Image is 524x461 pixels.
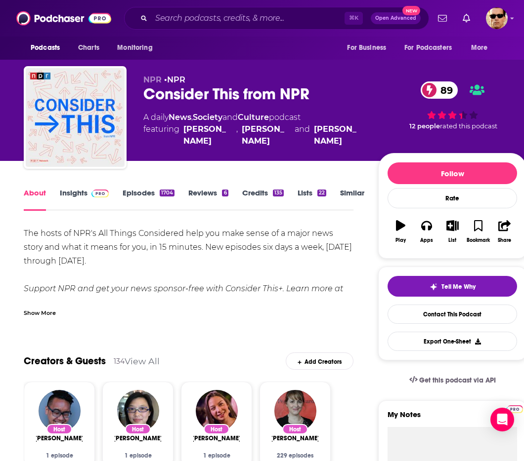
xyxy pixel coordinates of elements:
[192,434,241,442] a: Emily Kwong
[24,227,353,309] div: The hosts of NPR's All Things Considered help you make sense of a major news story and what it me...
[419,376,496,384] span: Get this podcast via API
[204,424,229,434] div: Host
[486,7,508,29] button: Show profile menu
[388,188,517,208] div: Rate
[490,408,514,431] div: Open Intercom Messenger
[270,434,320,442] a: Kelly McEvers
[506,404,524,413] a: Pro website
[91,190,109,197] img: Podchaser Pro
[167,75,185,84] a: NPR
[24,188,46,211] a: About
[272,452,318,459] div: 229 episodes
[35,434,84,442] a: Andrew Limbong
[143,112,362,147] div: A daily podcast
[78,41,99,55] span: Charts
[31,41,60,55] span: Podcasts
[486,7,508,29] span: Logged in as karldevries
[164,75,185,84] span: •
[375,16,416,21] span: Open Advanced
[273,190,284,196] div: 135
[124,7,429,30] div: Search podcasts, credits, & more...
[193,113,222,122] a: Society
[441,283,476,291] span: Tell Me Why
[24,38,73,57] button: open menu
[388,214,413,249] button: Play
[371,12,421,24] button: Open AdvancedNew
[24,355,106,367] a: Creators & Guests
[160,190,175,196] div: 1704
[286,352,353,370] div: Add Creators
[242,123,291,147] div: [PERSON_NAME]
[388,332,517,351] button: Export One-Sheet
[222,113,238,122] span: and
[143,123,362,147] span: featuring
[113,434,163,442] span: [PERSON_NAME]
[401,368,504,392] a: Get this podcast via API
[491,214,517,249] button: Share
[16,9,111,28] img: Podchaser - Follow, Share and Rate Podcasts
[466,214,491,249] button: Bookmark
[143,75,162,84] span: NPR
[398,38,466,57] button: open menu
[439,214,465,249] button: List
[222,190,228,196] div: 6
[388,162,517,184] button: Follow
[464,38,500,57] button: open menu
[420,237,433,243] div: Apps
[270,434,320,442] span: [PERSON_NAME]
[430,283,437,291] img: tell me why sparkle
[467,237,490,243] div: Bookmark
[117,390,159,432] img: Pien Huang
[295,123,310,147] span: and
[39,390,81,432] img: Andrew Limbong
[506,405,524,413] img: Podchaser Pro
[486,7,508,29] img: User Profile
[388,410,517,427] label: My Notes
[125,356,160,366] a: View All
[459,10,474,27] a: Show notifications dropdown
[431,81,458,99] span: 89
[298,188,326,211] a: Lists22
[404,41,452,55] span: For Podcasters
[193,452,240,459] div: 1 episode
[448,237,456,243] div: List
[191,113,193,122] span: ,
[36,452,83,459] div: 1 episode
[192,434,241,442] span: [PERSON_NAME]
[388,305,517,324] a: Contact This Podcast
[421,81,458,99] a: 89
[110,38,165,57] button: open menu
[35,434,84,442] span: [PERSON_NAME]
[188,188,228,211] a: Reviews6
[151,10,345,26] input: Search podcasts, credits, & more...
[402,6,420,15] span: New
[26,68,125,167] img: Consider This from NPR
[236,123,238,147] span: ,
[242,188,284,211] a: Credits135
[471,41,488,55] span: More
[24,284,343,307] em: Support NPR and get your news sponsor-free with Consider This+. Learn more at [DOMAIN_NAME][URL]
[345,12,363,25] span: ⌘ K
[117,41,152,55] span: Monitoring
[46,424,72,434] div: Host
[340,188,364,211] a: Similar
[434,10,451,27] a: Show notifications dropdown
[317,190,326,196] div: 22
[414,214,439,249] button: Apps
[282,424,308,434] div: Host
[274,390,316,432] img: Kelly McEvers
[498,237,511,243] div: Share
[440,122,497,130] span: rated this podcast
[114,357,125,366] div: 134
[409,122,440,130] span: 12 people
[72,38,105,57] a: Charts
[196,390,238,432] img: Emily Kwong
[125,424,151,434] div: Host
[314,123,363,147] a: Ari Shapiro
[113,434,163,442] a: Pien Huang
[115,452,161,459] div: 1 episode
